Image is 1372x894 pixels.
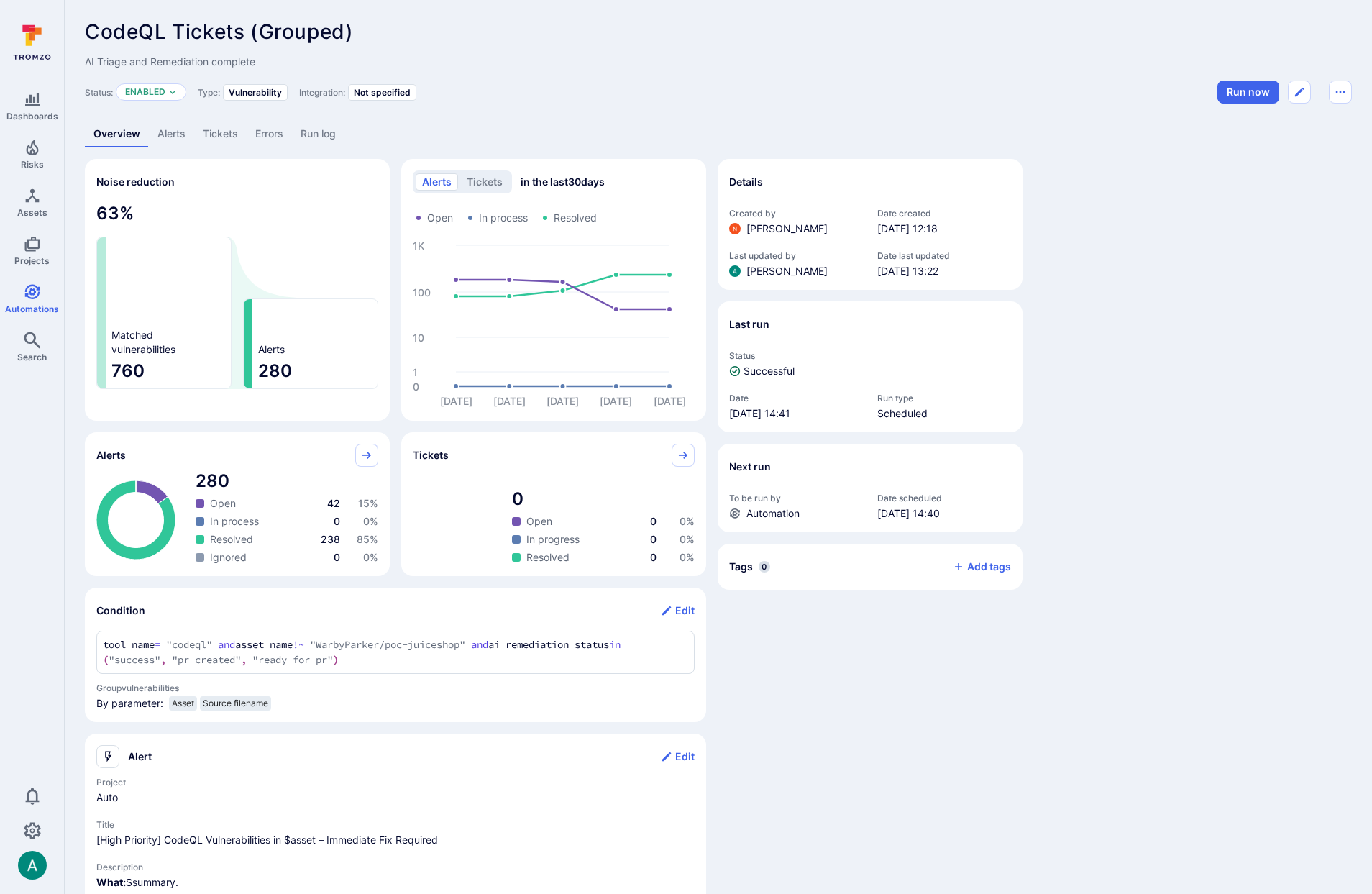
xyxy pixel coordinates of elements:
span: [DATE] 14:41 [729,406,863,421]
div: Arjan Dehar [729,265,741,277]
span: Resolved [210,532,253,547]
span: Run type [877,393,1011,403]
section: Condition widget [85,588,706,722]
section: Details widget [718,159,1023,290]
button: Edit automation [1288,81,1311,104]
span: Resolved [554,211,597,225]
span: Tickets [413,448,449,462]
a: Run log [292,121,344,147]
span: Status: [85,87,113,98]
div: Arjan Dehar [18,851,47,880]
button: Edit [661,745,695,768]
span: alert project [96,790,695,805]
span: 0 % [680,551,695,563]
b: What: [96,876,126,888]
h2: Next run [729,460,771,474]
span: Resolved [526,550,570,565]
span: In progress [526,532,580,547]
span: 0 % [363,515,378,527]
section: Last run widget [718,301,1023,432]
div: Neeren Patki [729,223,741,234]
span: 0 [334,551,340,563]
span: in the last 30 days [521,175,605,189]
span: Automation [746,506,800,521]
div: Alerts/Tickets trend [401,159,706,421]
button: Edit [661,599,695,622]
span: 280 [258,360,372,383]
span: CodeQL Tickets (Grouped) [85,19,353,44]
img: ACg8ocLSa5mPYBaXNx3eFu_EmspyJX0laNWN7cXOFirfQ7srZveEpg=s96-c [18,851,47,880]
button: tickets [460,173,509,191]
span: Dashboards [6,111,58,122]
div: Automation tabs [85,121,1352,147]
span: Ignored [210,550,247,565]
span: Projects [14,255,50,266]
a: Alerts [149,121,194,147]
section: Next run widget [718,444,1023,532]
text: 1K [413,240,424,252]
span: [PERSON_NAME] [746,222,828,236]
text: [DATE] [546,395,579,407]
text: [DATE] [440,395,472,407]
a: Errors [247,121,292,147]
span: Scheduled [877,406,1011,421]
span: Alerts [96,448,126,462]
span: 63 % [96,202,378,225]
span: Date last updated [877,250,1011,261]
span: Group vulnerabilities [96,683,695,693]
span: 85 % [357,533,378,545]
span: Automations [5,304,59,314]
span: Alerts [258,342,285,357]
span: alert title [96,833,695,847]
span: total [512,488,695,511]
span: By parameter: [96,696,163,716]
span: total [196,470,378,493]
button: alerts [416,173,458,191]
h2: Condition [96,603,145,618]
button: Automation menu [1329,81,1352,104]
span: 0 [650,533,657,545]
span: 0 [759,561,770,573]
text: [DATE] [493,395,526,407]
span: Type: [198,87,220,98]
span: 15 % [358,497,378,509]
div: Tickets pie widget [401,432,706,576]
h2: Tags [729,560,753,574]
span: Project [96,777,695,788]
span: Open [427,211,453,225]
h2: Alert [128,749,152,764]
span: Asset [172,698,194,709]
span: 0 % [363,551,378,563]
a: Tickets [194,121,247,147]
h2: Details [729,175,763,189]
button: Run automation [1217,81,1279,104]
text: 100 [413,286,431,298]
span: Status [729,350,1011,361]
textarea: Add condition [103,637,688,667]
span: In process [210,514,259,529]
span: Date [729,393,863,403]
span: 0 % [680,515,695,527]
span: 0 [650,551,657,563]
button: Expand dropdown [168,88,177,96]
button: Add tags [941,555,1011,578]
span: 760 [111,360,225,383]
span: [DATE] 13:22 [877,264,1011,278]
span: Noise reduction [96,175,175,188]
span: [DATE] 14:40 [877,506,1011,521]
span: In process [479,211,528,225]
span: 0 % [680,533,695,545]
span: Date created [877,208,1011,219]
span: Created by [729,208,863,219]
div: Collapse tags [718,544,1023,590]
span: Successful [744,364,795,378]
span: Integration: [299,87,345,98]
text: [DATE] [654,395,686,407]
span: Not specified [354,87,411,98]
h2: Last run [729,317,769,332]
span: Date scheduled [877,493,1011,503]
span: 42 [327,497,340,509]
span: [PERSON_NAME] [746,264,828,278]
span: Edit description [85,55,1352,69]
text: [DATE] [600,395,632,407]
